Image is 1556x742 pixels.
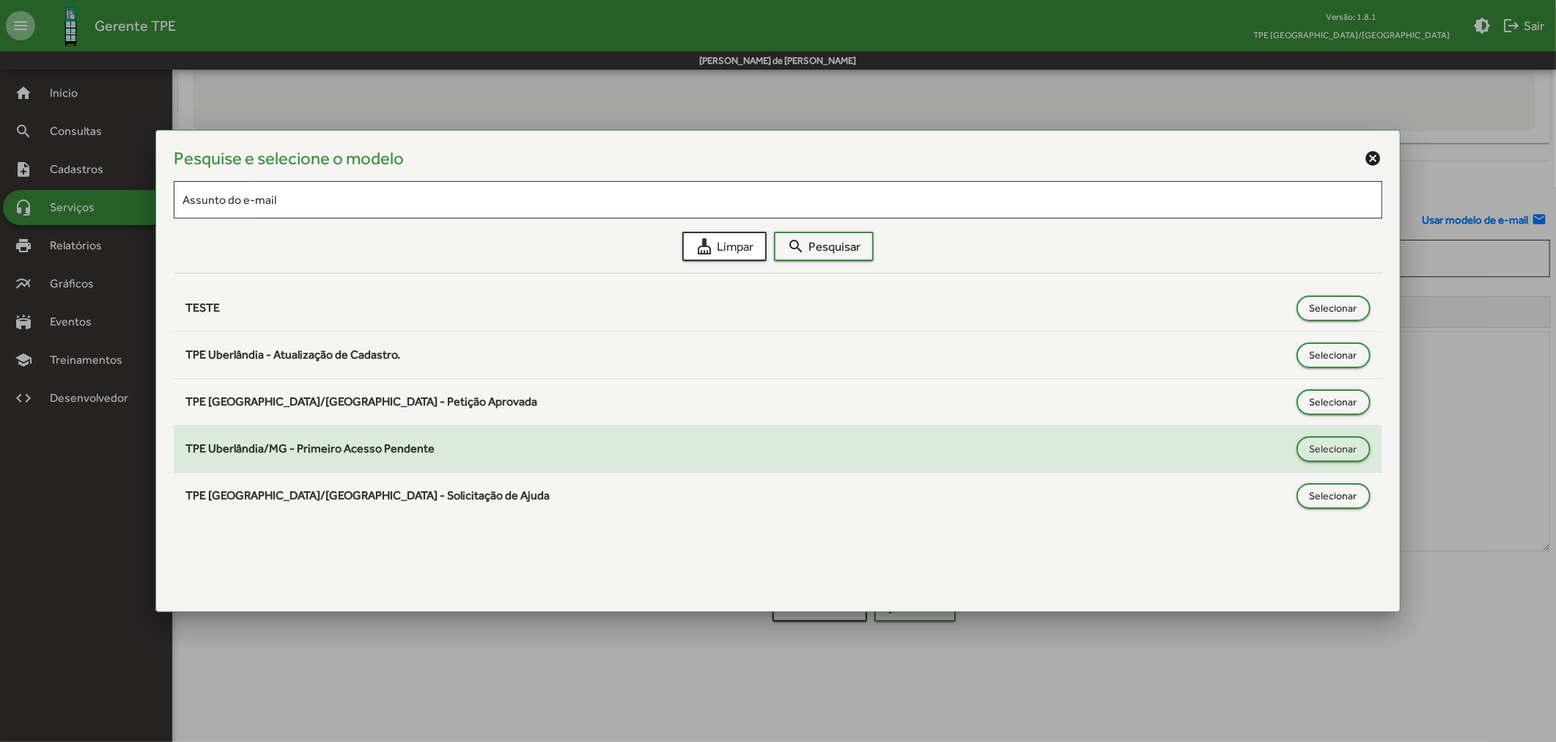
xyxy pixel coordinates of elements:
h4: Pesquise e selecione o modelo [174,148,404,169]
span: TESTE [185,301,220,315]
mat-icon: cancel [1365,150,1382,167]
span: TPE [GEOGRAPHIC_DATA]/[GEOGRAPHIC_DATA] - Petição Aprovada [185,394,537,408]
mat-icon: cleaning_services [696,238,713,255]
button: Selecionar [1297,342,1371,368]
span: TPE Uberlândia/MG - Primeiro Acesso Pendente [185,441,435,455]
button: Pesquisar [774,232,874,261]
span: Selecionar [1310,342,1357,368]
span: TPE [GEOGRAPHIC_DATA]/[GEOGRAPHIC_DATA] - Solicitação de Ajuda [185,488,550,502]
span: Pesquisar [787,233,860,260]
span: Selecionar [1310,389,1357,415]
span: Selecionar [1310,436,1357,462]
span: TPE Uberlândia - Atualização de Cadastro. [185,348,400,361]
button: Selecionar [1297,483,1371,509]
button: Selecionar [1297,436,1371,462]
button: Limpar [682,232,767,261]
span: Limpar [696,233,753,260]
mat-icon: search [787,238,805,255]
button: Selecionar [1297,295,1371,321]
span: Selecionar [1310,295,1357,321]
button: Selecionar [1297,389,1371,415]
span: Selecionar [1310,482,1357,509]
